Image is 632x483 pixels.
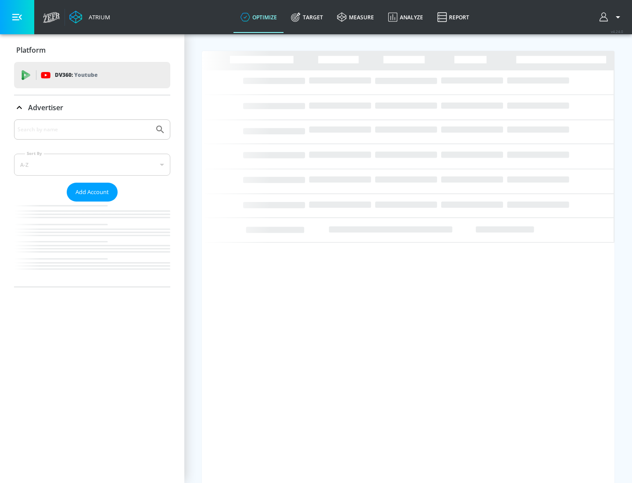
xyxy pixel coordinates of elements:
a: Atrium [69,11,110,24]
div: Advertiser [14,119,170,287]
p: DV360: [55,70,97,80]
button: Add Account [67,183,118,202]
span: v 4.24.0 [611,29,623,34]
div: Platform [14,38,170,62]
a: Analyze [381,1,430,33]
a: Report [430,1,476,33]
p: Advertiser [28,103,63,112]
p: Youtube [74,70,97,79]
span: Add Account [75,187,109,197]
label: Sort By [25,151,44,156]
a: optimize [233,1,284,33]
a: Target [284,1,330,33]
div: Advertiser [14,95,170,120]
input: Search by name [18,124,151,135]
p: Platform [16,45,46,55]
div: DV360: Youtube [14,62,170,88]
a: measure [330,1,381,33]
nav: list of Advertiser [14,202,170,287]
div: A-Z [14,154,170,176]
div: Atrium [85,13,110,21]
